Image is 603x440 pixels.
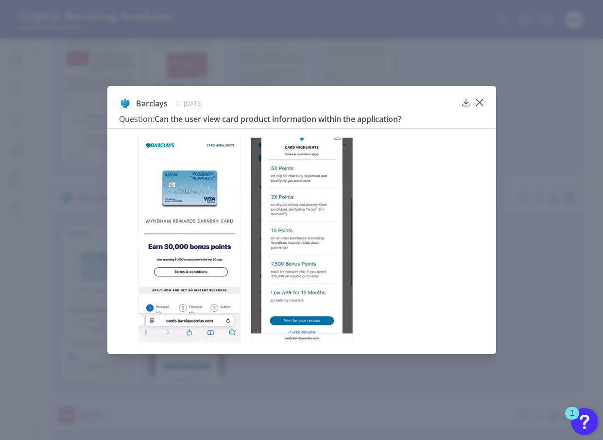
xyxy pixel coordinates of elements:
h3: Can the user view card product information within the application? [119,114,457,124]
span: [DATE] [184,100,203,108]
div: 1 [570,413,574,426]
button: Open Resource Center, 1 new notification [571,408,598,435]
span: Question: [119,114,155,124]
span: Barclays [136,98,168,109]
